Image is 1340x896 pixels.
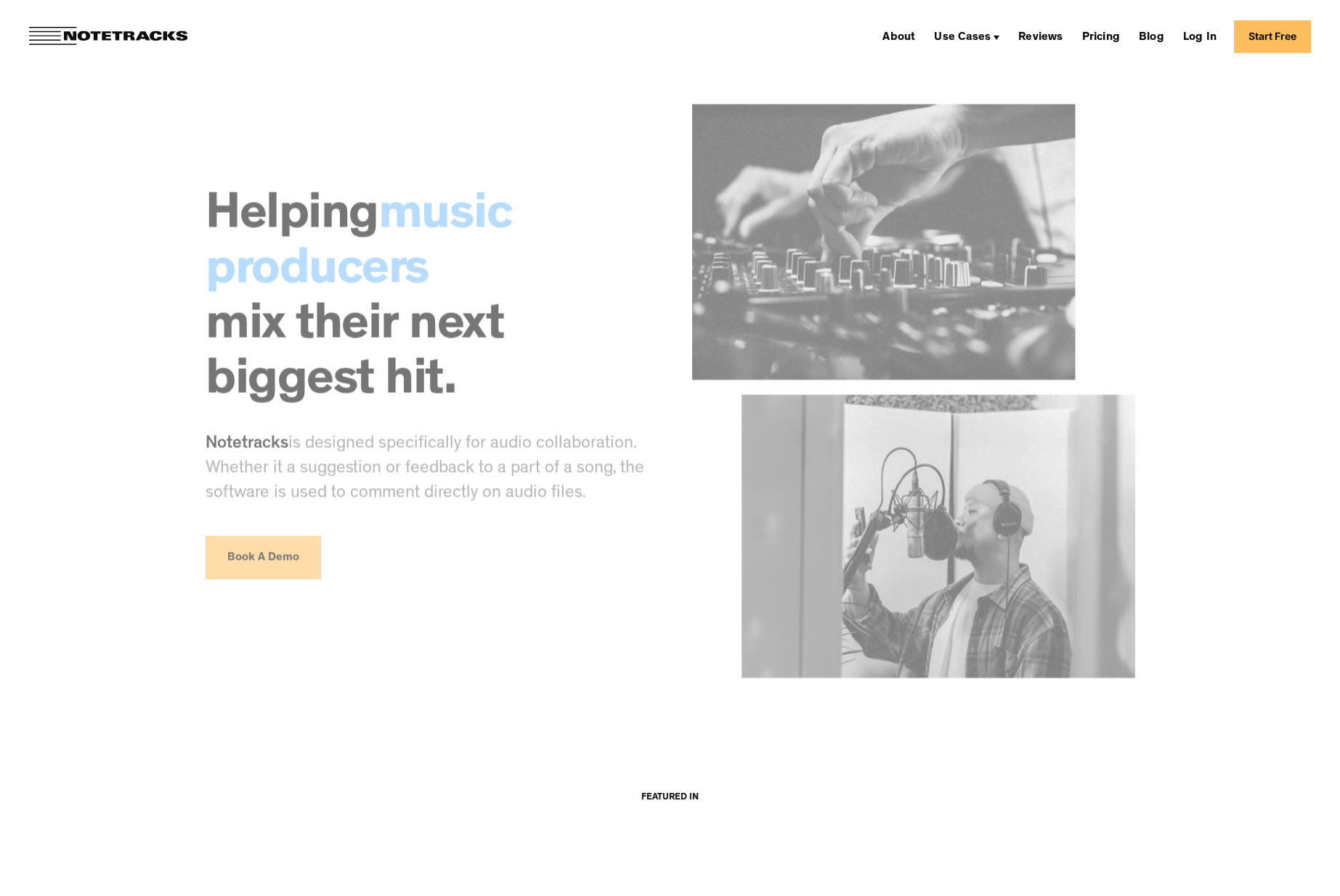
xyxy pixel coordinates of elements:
[206,436,288,454] span: Notetracks
[877,25,921,48] a: About
[1133,25,1170,48] a: Blog
[1177,25,1222,48] a: Log In
[934,32,991,44] div: Use Cases
[206,433,649,507] p: is designed specifically for audio collaboration. Whether it a suggestion or feedback to a part o...
[206,192,511,298] span: music producers
[206,190,649,411] h2: Helping mix their next biggest hit.
[641,793,699,803] div: Featured IN
[1076,25,1126,48] a: Pricing
[928,25,1005,48] div: Use Cases
[1234,20,1311,53] a: Start Free
[1012,25,1068,48] a: Reviews
[206,536,321,579] a: Book A Demo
